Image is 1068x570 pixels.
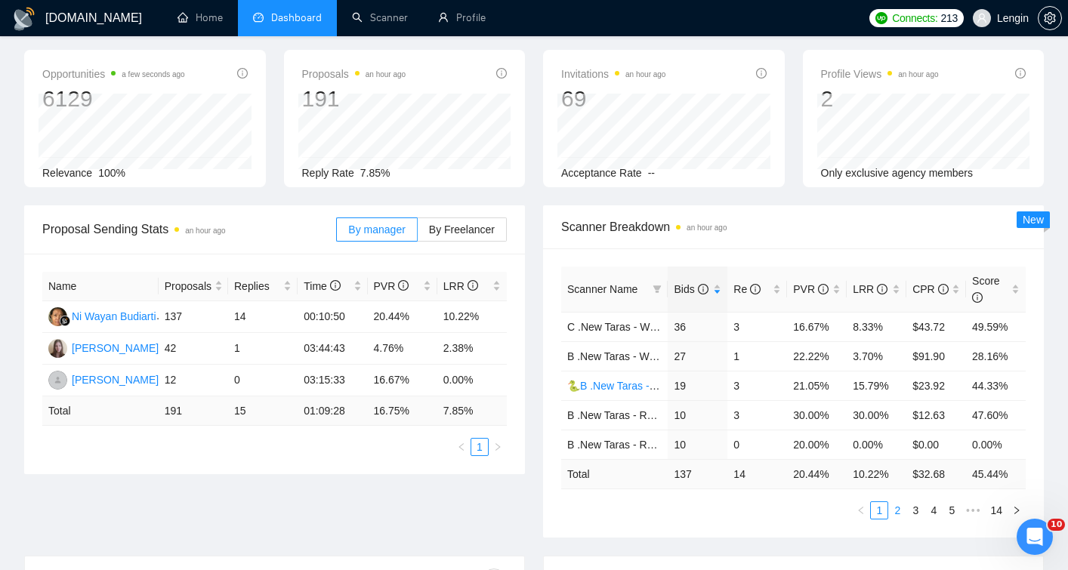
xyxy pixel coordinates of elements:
img: TM [48,371,67,390]
span: info-circle [750,284,761,294]
span: Dashboard [271,11,322,24]
td: 0.00% [847,430,906,459]
a: userProfile [438,11,486,24]
td: $43.72 [906,312,966,341]
span: Proposals [165,278,211,294]
span: Reply Rate [302,167,354,179]
span: B .New Taras - Wordpress(Custom) [567,350,733,362]
td: 16.67% [787,312,847,341]
a: 5 [943,502,960,519]
a: TM[PERSON_NAME] [48,373,159,385]
td: 03:44:43 [298,333,367,365]
span: right [493,442,502,451]
td: 10.22% [437,301,507,333]
time: an hour ago [366,70,406,79]
td: 30.00% [787,400,847,430]
span: Time [304,280,340,292]
span: info-circle [237,68,248,79]
a: searchScanner [352,11,408,24]
a: 1 [871,502,887,519]
th: Replies [228,272,298,301]
td: 47.60% [966,400,1026,430]
img: NB [48,339,67,358]
td: 27 [668,341,727,371]
li: 1 [471,438,489,456]
span: 100% [98,167,125,179]
div: 69 [561,85,665,113]
span: Acceptance Rate [561,167,642,179]
a: 2 [889,502,906,519]
td: 16.75 % [368,396,437,426]
td: 14 [727,459,787,488]
td: 3 [727,400,787,430]
td: 191 [159,396,228,426]
span: LRR [853,283,887,295]
span: info-circle [468,280,478,291]
span: Proposal Sending Stats [42,220,336,239]
td: 30.00% [847,400,906,430]
td: $23.92 [906,371,966,400]
span: info-circle [818,284,829,294]
span: Relevance [42,167,92,179]
li: 3 [906,501,924,519]
a: 14 [986,502,1007,519]
button: left [452,438,471,456]
span: user [977,13,987,23]
span: New [1023,214,1044,226]
img: gigradar-bm.png [60,316,70,326]
time: an hour ago [687,223,727,232]
a: 1 [471,439,488,455]
div: 6129 [42,85,185,113]
td: 36 [668,312,727,341]
span: info-circle [877,284,887,294]
span: C .New Taras - Wordpress(Custom) short [567,321,761,333]
td: 2.38% [437,333,507,365]
button: right [489,438,507,456]
time: a few seconds ago [122,70,184,79]
span: Only exclusive agency members [821,167,974,179]
span: Opportunities [42,65,185,83]
td: 19 [668,371,727,400]
span: info-circle [1015,68,1026,79]
th: Name [42,272,159,301]
li: 1 [870,501,888,519]
span: PVR [374,280,409,292]
td: 10.22 % [847,459,906,488]
td: 28.16% [966,341,1026,371]
a: 3 [907,502,924,519]
a: homeHome [177,11,223,24]
li: Next Page [489,438,507,456]
div: 191 [302,85,406,113]
span: Proposals [302,65,406,83]
span: PVR [793,283,829,295]
span: Score [972,275,1000,303]
td: $ 32.68 [906,459,966,488]
a: 4 [925,502,942,519]
div: [PERSON_NAME] [72,371,159,388]
span: info-circle [330,280,341,291]
a: NWNi Wayan Budiarti [48,310,156,322]
td: 44.33% [966,371,1026,400]
td: 3 [727,312,787,341]
span: B .New Taras - ReactJS/NextJS [567,439,716,451]
span: CPR [912,283,948,295]
span: Invitations [561,65,665,83]
td: 137 [159,301,228,333]
td: 14 [228,301,298,333]
span: B .New Taras - ReactJS/NodeJS [567,409,720,421]
td: $12.63 [906,400,966,430]
td: 3.70% [847,341,906,371]
td: 15 [228,396,298,426]
td: 20.44 % [787,459,847,488]
th: Proposals [159,272,228,301]
span: By Freelancer [429,223,495,236]
li: Next 5 Pages [961,501,985,519]
a: NB[PERSON_NAME] [48,341,159,353]
div: 2 [821,85,939,113]
td: 20.00% [787,430,847,459]
td: 1 [727,341,787,371]
td: 16.67% [368,365,437,396]
td: 10 [668,430,727,459]
td: 7.85 % [437,396,507,426]
div: [PERSON_NAME] [72,340,159,356]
